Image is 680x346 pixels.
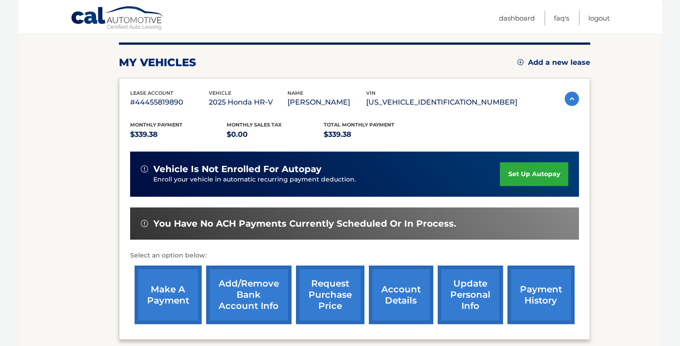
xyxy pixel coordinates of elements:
[209,90,231,96] span: vehicle
[227,128,324,141] p: $0.00
[588,11,610,25] a: Logout
[296,266,364,324] a: request purchase price
[554,11,569,25] a: FAQ's
[141,165,148,173] img: alert-white.svg
[130,250,579,261] p: Select an option below:
[287,96,366,109] p: [PERSON_NAME]
[227,122,282,128] span: Monthly sales Tax
[135,266,202,324] a: make a payment
[130,128,227,141] p: $339.38
[366,90,376,96] span: vin
[324,122,394,128] span: Total Monthly Payment
[71,6,165,32] a: Cal Automotive
[287,90,303,96] span: name
[206,266,291,324] a: Add/Remove bank account info
[130,90,173,96] span: lease account
[130,122,182,128] span: Monthly Payment
[324,128,421,141] p: $339.38
[209,96,287,109] p: 2025 Honda HR-V
[565,92,579,106] img: accordion-active.svg
[153,164,321,175] span: vehicle is not enrolled for autopay
[153,218,456,229] span: You have no ACH payments currently scheduled or in process.
[369,266,433,324] a: account details
[141,220,148,227] img: alert-white.svg
[507,266,574,324] a: payment history
[500,162,568,186] a: set up autopay
[366,96,517,109] p: [US_VEHICLE_IDENTIFICATION_NUMBER]
[438,266,503,324] a: update personal info
[130,96,209,109] p: #44455819890
[517,59,524,65] img: add.svg
[119,56,196,69] h2: my vehicles
[517,58,590,67] a: Add a new lease
[153,175,500,185] p: Enroll your vehicle in automatic recurring payment deduction.
[499,11,535,25] a: Dashboard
